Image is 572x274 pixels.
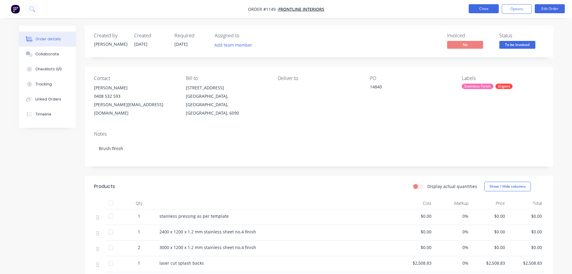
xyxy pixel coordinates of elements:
div: Collaborate [35,51,59,57]
div: PO [370,75,452,81]
div: Required [174,33,207,38]
span: 0% [436,213,468,219]
span: To be invoiced [499,41,535,48]
div: 0408 532 593 [94,92,176,100]
button: Tracking [19,77,76,92]
div: Labels [462,75,544,81]
div: [PERSON_NAME][EMAIL_ADDRESS][DOMAIN_NAME] [94,100,176,117]
div: Bill to [186,75,268,81]
button: Show / Hide columns [484,182,531,191]
div: Markup [434,197,471,209]
div: Qty [121,197,157,209]
div: Created by [94,33,127,38]
img: Factory [11,5,20,14]
span: $0.00 [400,229,432,235]
span: $0.00 [473,213,505,219]
span: 2 [138,244,140,251]
button: To be invoiced [499,41,535,50]
span: $0.00 [400,213,432,219]
div: [PERSON_NAME] [94,84,176,92]
span: $0.00 [400,244,432,251]
div: 14840 [370,84,445,92]
button: Edit Order [535,4,565,13]
span: 1 [138,213,140,219]
div: [GEOGRAPHIC_DATA], [GEOGRAPHIC_DATA], [GEOGRAPHIC_DATA], 6090 [186,92,268,117]
div: [STREET_ADDRESS][GEOGRAPHIC_DATA], [GEOGRAPHIC_DATA], [GEOGRAPHIC_DATA], 6090 [186,84,268,117]
div: Contact [94,75,176,81]
span: Order #1149 - [248,6,278,12]
span: $2,508.83 [400,260,432,266]
div: Stainless Finish [462,84,493,89]
button: Options [502,4,532,14]
span: 2400 x 1200 x 1.2 mm stainless sheet no.4 finish [159,229,256,235]
div: Checklists 0/0 [35,66,62,72]
span: $0.00 [510,229,542,235]
span: $0.00 [473,244,505,251]
span: $0.00 [510,213,542,219]
span: 1 [138,260,140,266]
div: Products [94,183,115,190]
button: Add team member [215,41,256,49]
div: Order details [35,36,61,42]
span: No [447,41,483,48]
div: Tracking [35,82,52,87]
div: [PERSON_NAME]0408 532 593[PERSON_NAME][EMAIL_ADDRESS][DOMAIN_NAME] [94,84,176,117]
span: 1 [138,229,140,235]
button: Checklists 0/0 [19,62,76,77]
div: Price [471,197,508,209]
div: Assigned to [215,33,275,38]
span: [DATE] [134,41,147,47]
div: Urgent [495,84,513,89]
div: [STREET_ADDRESS] [186,84,268,92]
button: Order details [19,32,76,47]
div: Total [507,197,544,209]
span: 0% [436,229,468,235]
span: [DATE] [174,41,188,47]
div: Status [499,33,544,38]
span: stainless pressing as per template [159,213,229,219]
button: Close [469,4,499,13]
div: Notes [94,131,544,137]
button: Linked Orders [19,92,76,107]
label: Display actual quantities [427,183,477,189]
span: 0% [436,244,468,251]
div: Deliver to [278,75,360,81]
span: 0% [436,260,468,266]
span: laser cut splash backs [159,260,204,266]
a: Frontline Interiors [278,6,324,12]
div: Invoiced [447,33,492,38]
span: 3000 x 1200 x 1.2 mm stainless sheet no.4 finish [159,245,256,250]
div: Brush finish [94,139,544,158]
span: $0.00 [473,229,505,235]
button: Add team member [211,41,255,49]
div: Created [134,33,167,38]
span: $2,508.83 [510,260,542,266]
div: Linked Orders [35,97,61,102]
span: $0.00 [510,244,542,251]
button: Timeline [19,107,76,122]
div: [PERSON_NAME] [94,41,127,47]
div: Cost [397,197,434,209]
button: Collaborate [19,47,76,62]
div: Timeline [35,112,51,117]
span: $2,508.83 [473,260,505,266]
